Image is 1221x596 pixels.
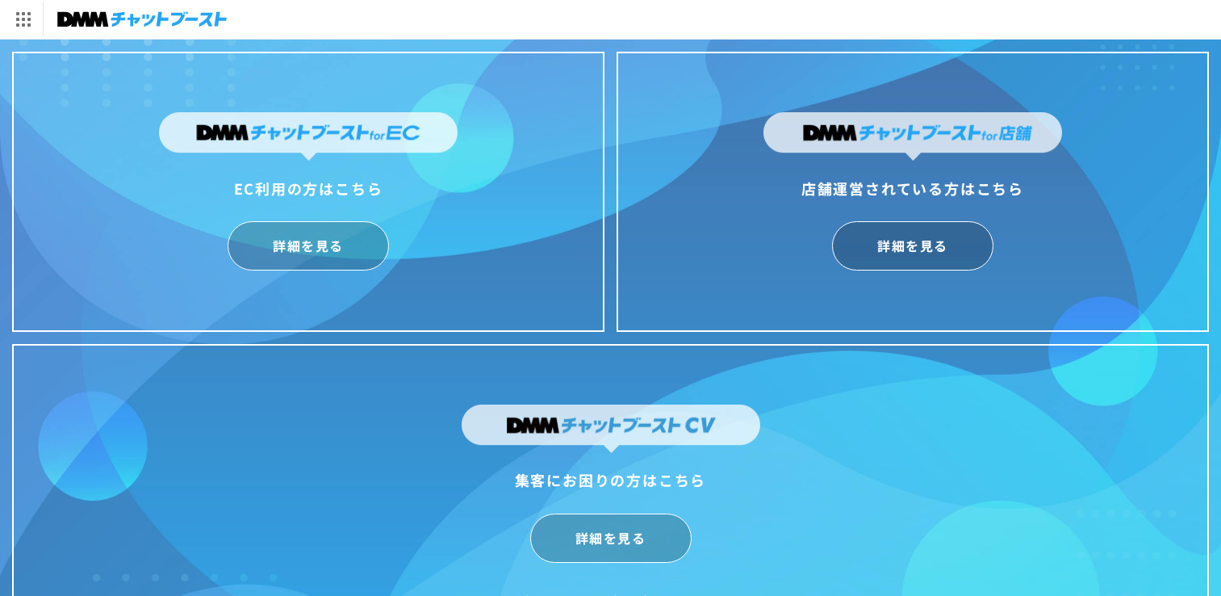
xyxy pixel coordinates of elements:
[530,514,692,563] a: 詳細を見る
[159,112,458,161] img: DMMチャットブーストforEC
[462,467,760,493] div: 集客にお困りの方はこちら
[159,175,458,201] div: EC利用の方はこちら
[763,112,1062,161] img: DMMチャットブーストfor店舗
[832,221,993,271] a: 詳細を見る
[462,405,760,453] img: DMMチャットブーストCV
[57,8,227,31] img: チャットブースト
[228,221,389,271] a: 詳細を見る
[763,175,1062,201] div: 店舗運営されている方はこちら
[2,2,43,36] img: サービス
